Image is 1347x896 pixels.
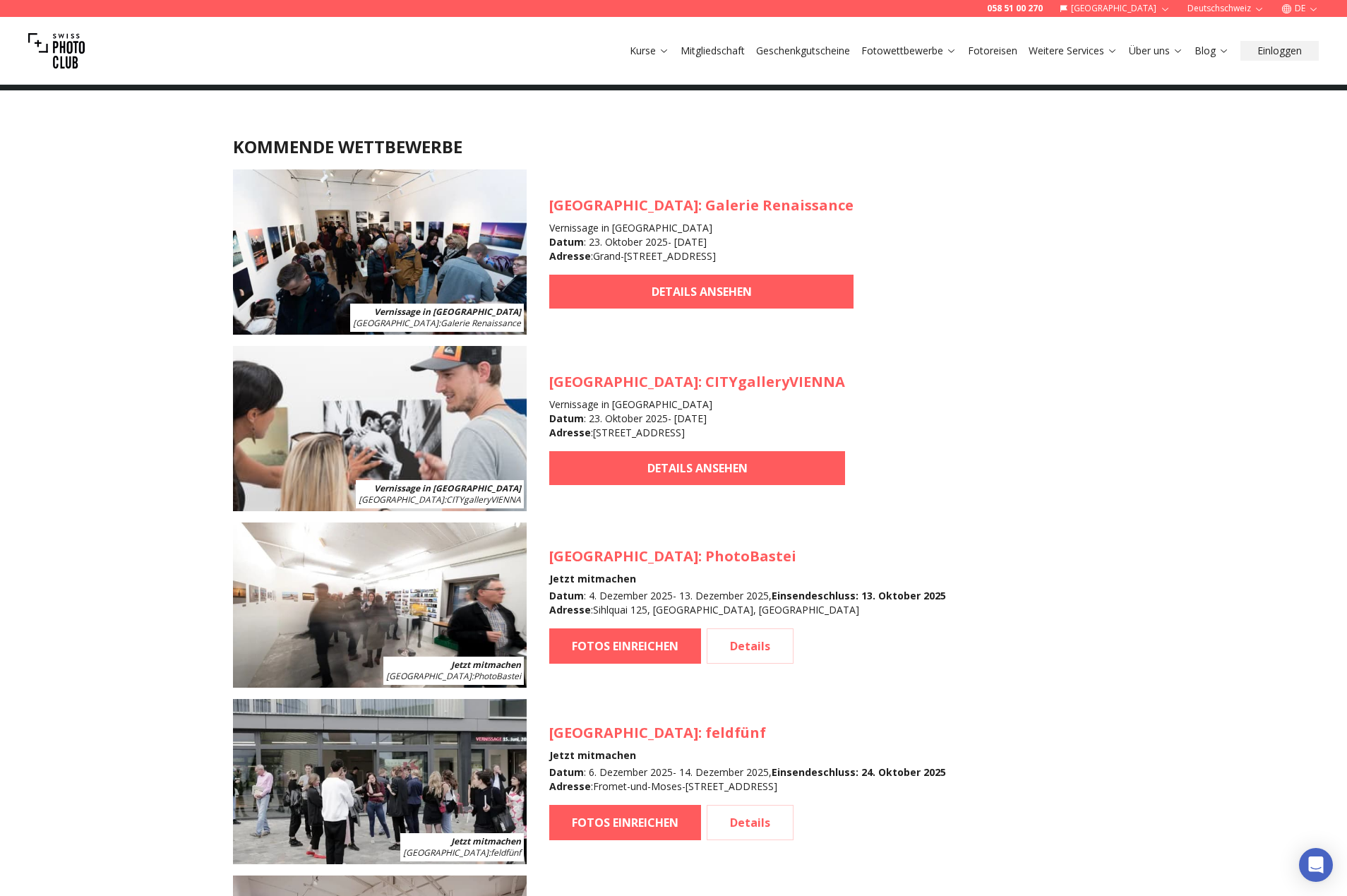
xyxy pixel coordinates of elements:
a: DETAILS ANSEHEN [549,451,845,485]
h3: : PhotoBastei [549,546,946,566]
span: [GEOGRAPHIC_DATA] [549,196,698,215]
a: Fotoreisen [968,44,1017,58]
b: Datum [549,589,584,602]
span: [GEOGRAPHIC_DATA] [549,546,698,566]
h2: KOMMENDE WETTBEWERBE [233,136,1114,158]
b: Vernissage in [GEOGRAPHIC_DATA] [374,306,521,318]
b: Einsendeschluss : 13. Oktober 2025 [772,589,946,602]
button: Blog [1189,41,1235,61]
span: : Galerie Renaissance [353,317,521,329]
a: Details [707,628,794,664]
a: FOTOS EINREICHEN [549,805,701,840]
div: : 4. Dezember 2025 - 13. Dezember 2025 , : Sihlquai 125, [GEOGRAPHIC_DATA], [GEOGRAPHIC_DATA] [549,589,946,617]
button: Einloggen [1240,41,1319,61]
button: Fotowettbewerbe [856,41,962,61]
a: DETAILS ANSEHEN [549,275,854,309]
button: Weitere Services [1023,41,1123,61]
b: Adresse [549,249,591,263]
button: Über uns [1123,41,1189,61]
h4: Jetzt mitmachen [549,572,946,586]
b: Datum [549,765,584,779]
img: SPC Photo Awards Zürich: Dezember 2025 [233,522,527,688]
div: : 6. Dezember 2025 - 14. Dezember 2025 , : Fromet-und-Moses-[STREET_ADDRESS] [549,765,946,794]
span: [GEOGRAPHIC_DATA] [359,494,444,506]
a: FOTOS EINREICHEN [549,628,701,664]
span: : CITYgalleryVIENNA [359,494,521,506]
b: Adresse [549,779,591,793]
b: Jetzt mitmachen [451,835,521,847]
span: [GEOGRAPHIC_DATA] [549,372,698,391]
b: Datum [549,412,584,425]
h3: : CITYgalleryVIENNA [549,372,845,392]
b: Datum [549,235,584,249]
span: [GEOGRAPHIC_DATA] [386,670,472,682]
img: SPC Photo Awards BERLIN Dezember 2025 [233,699,527,864]
h4: Vernissage in [GEOGRAPHIC_DATA] [549,398,845,412]
a: Blog [1195,44,1229,58]
a: Kurse [630,44,669,58]
b: Adresse [549,426,591,439]
div: : 23. Oktober 2025 - [DATE] : [STREET_ADDRESS] [549,412,845,440]
h4: Vernissage in [GEOGRAPHIC_DATA] [549,221,854,235]
span: : feldfünf [403,847,521,859]
button: Fotoreisen [962,41,1023,61]
a: Geschenkgutscheine [756,44,850,58]
button: Geschenkgutscheine [750,41,856,61]
button: Mitgliedschaft [675,41,750,61]
b: Einsendeschluss : 24. Oktober 2025 [772,765,946,779]
span: [GEOGRAPHIC_DATA] [353,317,438,329]
b: Adresse [549,603,591,616]
a: Details [707,805,794,840]
span: [GEOGRAPHIC_DATA] [403,847,489,859]
span: [GEOGRAPHIC_DATA] [549,723,698,742]
a: Über uns [1129,44,1183,58]
img: SPC Photo Awards Geneva: October 2025 [233,169,527,335]
span: : PhotoBastei [386,670,521,682]
img: SPC Photo Awards WIEN Oktober 2025 [233,346,527,511]
a: Weitere Services [1029,44,1118,58]
h3: : Galerie Renaissance [549,196,854,215]
div: : 23. Oktober 2025 - [DATE] : Grand-[STREET_ADDRESS] [549,235,854,263]
button: Kurse [624,41,675,61]
a: Mitgliedschaft [681,44,745,58]
b: Vernissage in [GEOGRAPHIC_DATA] [374,482,521,494]
a: Fotowettbewerbe [861,44,957,58]
a: 058 51 00 270 [987,3,1043,14]
div: Open Intercom Messenger [1299,848,1333,882]
h4: Jetzt mitmachen [549,748,946,763]
img: Swiss photo club [28,23,85,79]
h3: : feldfünf [549,723,946,743]
b: Jetzt mitmachen [451,659,521,671]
